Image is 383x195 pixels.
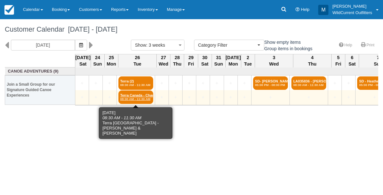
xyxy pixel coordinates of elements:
th: 5 Fri [331,54,345,67]
a: Print [357,41,378,50]
span: Category Filter [198,42,256,48]
a: + [343,80,354,87]
a: + [330,80,340,87]
a: + [184,80,194,87]
a: Terra (2)08:30 AM - 11:30 AM [118,76,153,90]
a: + [198,94,208,101]
a: + [253,94,288,101]
th: 27 Wed [157,54,170,67]
a: + [212,80,222,87]
th: Join a Small Group for our Signature Guided Canoe Experiences [5,75,75,105]
span: Group items in bookings [257,46,318,51]
div: M [318,5,328,15]
img: checkfront-main-nav-mini-logo.png [4,5,14,15]
span: Show empty items [257,40,306,44]
th: 30 Sat [198,54,212,67]
th: [DATE] Mon [226,54,241,67]
a: + [157,80,167,87]
a: + [291,94,326,101]
a: + [170,94,181,101]
span: Help [301,7,310,12]
th: 4 Thu [293,54,331,67]
em: 08:30 AM - 11:30 AM [293,83,324,87]
p: [PERSON_NAME] [332,3,372,10]
em: 08:30 AM - 11:30 AM [120,83,151,87]
a: + [239,94,250,101]
a: + [239,80,250,87]
em: 05:00 PM - 08:00 PM [255,83,286,87]
p: WildCurrent Outfitters [332,10,372,16]
a: + [184,94,194,101]
a: + [212,94,222,101]
th: 29 Fri [184,54,198,67]
a: Terra Canada - Chant (2)08:30 AM - 11:30 AM [118,90,153,104]
a: + [343,94,354,101]
label: Group items in bookings [257,44,317,53]
a: LA035836 - [PERSON_NAME] &am (2)08:30 AM - 11:30 AM [291,76,326,90]
span: [DATE] - [DATE] [64,25,117,33]
th: 2 Tue [241,54,255,67]
button: Category Filter [194,40,264,51]
a: + [91,80,101,87]
th: [DATE] Sat [75,54,91,67]
span: Show [135,43,146,48]
a: + [77,94,87,101]
label: Show empty items [257,37,305,47]
em: 08:30 AM - 11:30 AM [120,97,151,101]
a: + [170,80,181,87]
h1: Customer Calendar [5,26,378,33]
th: 26 Tue [118,54,157,67]
a: + [104,94,115,101]
th: 25 Mon [104,54,118,67]
th: 31 Sun [212,54,225,67]
th: 3 Wed [255,54,293,67]
i: Help [296,8,300,12]
a: Canoe Adventures (9) [7,68,74,74]
th: 6 Sat [345,54,359,67]
span: : 3 weeks [146,43,165,48]
a: SD- [PERSON_NAME] (2)05:00 PM - 08:00 PM [253,76,288,90]
a: + [330,94,340,101]
a: Help [335,41,356,50]
a: + [157,94,167,101]
th: 24 Sun [91,54,104,67]
th: 28 Thu [170,54,184,67]
a: + [226,94,236,101]
a: + [226,80,236,87]
a: + [198,80,208,87]
button: Show: 3 weeks [131,40,184,51]
a: + [77,80,87,87]
a: + [104,80,115,87]
a: + [91,94,101,101]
